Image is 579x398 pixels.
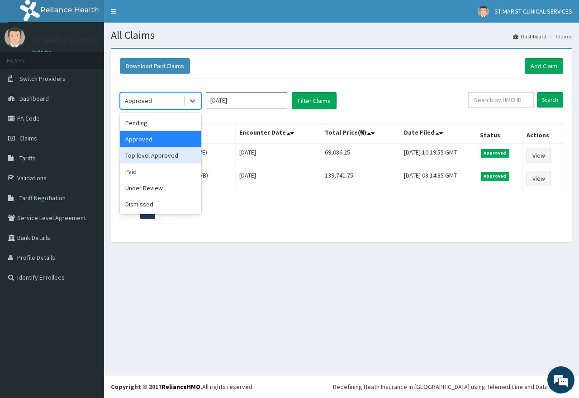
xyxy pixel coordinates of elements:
[321,144,400,167] td: 69,086.25
[476,123,523,144] th: Status
[17,45,37,68] img: d_794563401_company_1708531726252_794563401
[52,114,125,205] span: We're online!
[333,382,572,391] div: Redefining Heath Insurance in [GEOGRAPHIC_DATA] using Telemedicine and Data Science!
[19,154,36,162] span: Tariffs
[32,37,136,45] p: ST MARGT CLINICAL SERVICES
[32,49,53,56] a: Online
[5,247,172,278] textarea: Type your message and hit 'Enter'
[525,58,563,74] a: Add Claim
[481,149,509,157] span: Approved
[236,167,321,190] td: [DATE]
[321,167,400,190] td: 139,741.75
[236,123,321,144] th: Encounter Date
[19,194,66,202] span: Tariff Negotiation
[120,131,201,147] div: Approved
[321,123,400,144] th: Total Price(₦)
[111,383,202,391] strong: Copyright © 2017 .
[120,196,201,212] div: Dismissed
[120,115,201,131] div: Pending
[400,167,476,190] td: [DATE] 08:14:35 GMT
[206,92,287,108] input: Select Month and Year
[478,6,489,17] img: User Image
[522,123,563,144] th: Actions
[527,148,551,163] a: View
[148,5,170,26] div: Minimize live chat window
[19,134,37,142] span: Claims
[47,51,152,62] div: Chat with us now
[547,33,572,40] li: Claims
[125,96,152,105] div: Approved
[481,172,509,180] span: Approved
[120,58,190,74] button: Download Paid Claims
[236,144,321,167] td: [DATE]
[400,144,476,167] td: [DATE] 10:19:55 GMT
[537,92,563,108] input: Search
[292,92,337,109] button: Filter Claims
[5,27,25,47] img: User Image
[120,164,201,180] div: Paid
[400,123,476,144] th: Date Filed
[468,92,534,108] input: Search by HMO ID
[19,94,49,103] span: Dashboard
[513,33,546,40] a: Dashboard
[494,7,572,15] span: ST MARGT CLINICAL SERVICES
[120,180,201,196] div: Under Review
[111,29,572,41] h1: All Claims
[104,375,579,398] footer: All rights reserved.
[527,171,551,186] a: View
[161,383,200,391] a: RelianceHMO
[120,147,201,164] div: Top level Approved
[19,75,66,83] span: Switch Providers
